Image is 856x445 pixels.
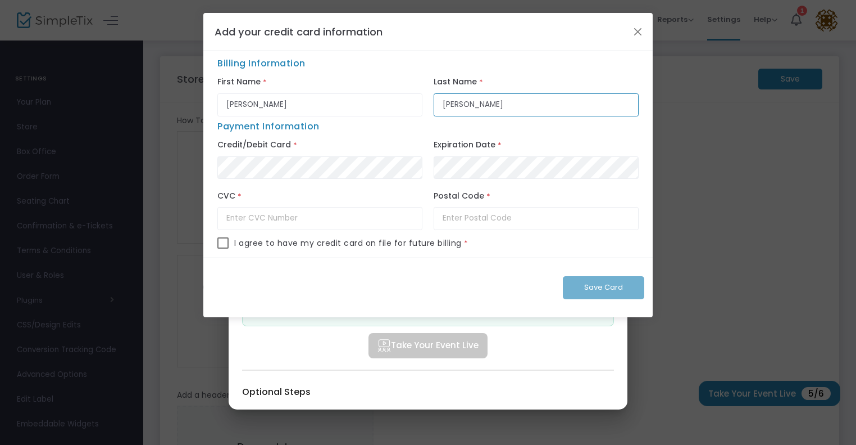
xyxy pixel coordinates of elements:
[434,137,495,153] label: Expiration Date
[217,93,422,116] input: First Name
[217,74,261,90] label: First Name
[217,188,235,204] label: CVC
[434,74,477,90] label: Last Name
[216,266,387,309] iframe: reCAPTCHA
[631,24,645,39] button: Close
[215,24,383,39] h4: Add your credit card information
[212,57,644,74] span: Billing Information
[434,207,639,230] input: Enter Postal Code
[217,120,320,133] span: Payment Information
[217,137,291,153] label: Credit/Debit Card
[234,237,462,249] span: I agree to have my credit card on file for future billing
[217,207,422,230] input: Enter CVC Number
[434,188,484,204] label: Postal Code
[434,93,639,116] input: Last Name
